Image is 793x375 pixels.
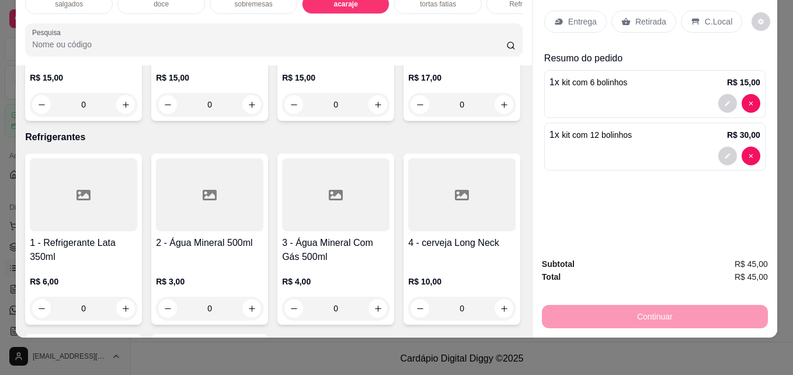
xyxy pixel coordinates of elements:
[562,130,632,140] span: kit com 12 bolinhos
[282,236,389,264] h4: 3 - Água Mineral Com Gás 500ml
[408,236,516,250] h4: 4 - cerveja Long Neck
[284,299,303,318] button: decrease-product-quantity
[549,75,627,89] p: 1 x
[156,276,263,287] p: R$ 3,00
[158,299,177,318] button: decrease-product-quantity
[116,299,135,318] button: increase-product-quantity
[735,270,768,283] span: R$ 45,00
[727,129,760,141] p: R$ 30,00
[368,299,387,318] button: increase-product-quantity
[30,236,137,264] h4: 1 - Refrigerante Lata 350ml
[542,272,561,282] strong: Total
[735,258,768,270] span: R$ 45,00
[30,72,137,84] p: R$ 15,00
[718,94,737,113] button: decrease-product-quantity
[542,259,575,269] strong: Subtotal
[742,94,760,113] button: decrease-product-quantity
[727,77,760,88] p: R$ 15,00
[635,16,666,27] p: Retirada
[25,130,523,144] p: Refrigerantes
[156,72,263,84] p: R$ 15,00
[718,147,737,165] button: decrease-product-quantity
[411,95,429,114] button: decrease-product-quantity
[242,95,261,114] button: increase-product-quantity
[156,236,263,250] h4: 2 - Água Mineral 500ml
[549,128,632,142] p: 1 x
[158,95,177,114] button: decrease-product-quantity
[495,95,513,114] button: increase-product-quantity
[32,27,65,37] label: Pesquisa
[544,51,766,65] p: Resumo do pedido
[742,147,760,165] button: decrease-product-quantity
[30,276,137,287] p: R$ 6,00
[282,276,389,287] p: R$ 4,00
[284,95,303,114] button: decrease-product-quantity
[32,299,51,318] button: decrease-product-quantity
[562,78,627,87] span: kit com 6 bolinhos
[705,16,732,27] p: C.Local
[411,299,429,318] button: decrease-product-quantity
[116,95,135,114] button: increase-product-quantity
[408,276,516,287] p: R$ 10,00
[752,12,770,31] button: decrease-product-quantity
[408,72,516,84] p: R$ 17,00
[568,16,597,27] p: Entrega
[32,39,506,50] input: Pesquisa
[282,72,389,84] p: R$ 15,00
[368,95,387,114] button: increase-product-quantity
[242,299,261,318] button: increase-product-quantity
[32,95,51,114] button: decrease-product-quantity
[495,299,513,318] button: increase-product-quantity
